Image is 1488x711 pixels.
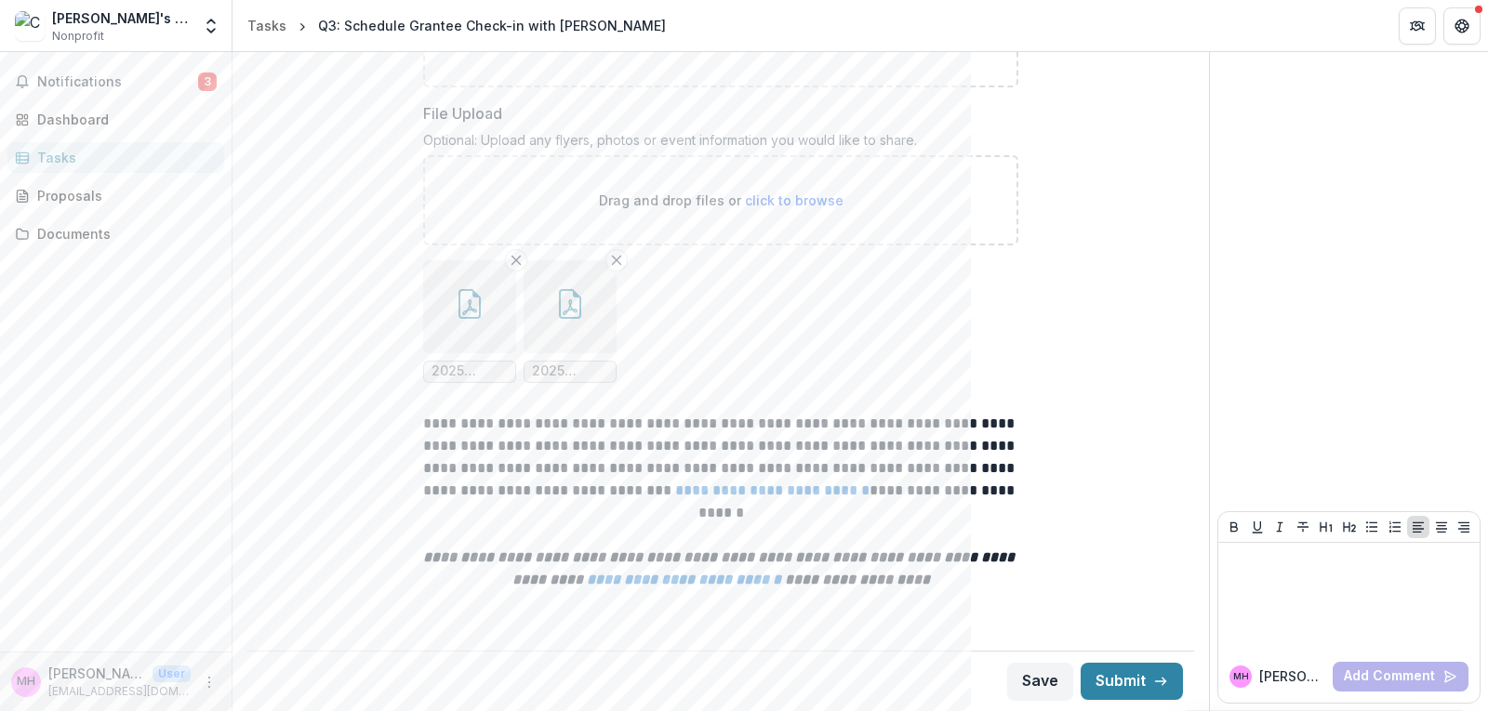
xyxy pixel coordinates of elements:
div: Remove File2025 [PERSON_NAME]’s Kitchen Apprentice Bios.pdf [524,260,617,383]
p: [PERSON_NAME] [48,664,145,683]
div: Tasks [37,148,209,167]
a: Dashboard [7,104,224,135]
a: Documents [7,218,224,249]
div: Proposals [37,186,209,205]
p: [EMAIL_ADDRESS][DOMAIN_NAME] [48,683,191,700]
a: Proposals [7,180,224,211]
span: Nonprofit [52,28,104,45]
button: Remove File [605,249,628,271]
span: 3 [198,72,217,91]
button: Italicize [1269,516,1291,538]
a: Tasks [240,12,294,39]
button: Open entity switcher [198,7,224,45]
a: Tasks [7,142,224,173]
button: Underline [1246,516,1269,538]
button: Heading 1 [1315,516,1337,538]
span: Notifications [37,74,198,90]
p: File Upload [423,102,502,125]
span: 2025 [PERSON_NAME]’s Kitchen Apprentice Bios.pdf [532,363,608,379]
button: Align Right [1453,516,1475,538]
div: Documents [37,224,209,244]
p: User [153,665,191,682]
div: Michelle Hughes [17,676,35,688]
button: Bold [1223,516,1245,538]
img: Carabelle's Legacy Inc [15,11,45,41]
button: Heading 2 [1338,516,1361,538]
span: 2025 Belle's Kitchen Graduation Flyer F2.pdf [432,363,508,379]
button: Align Center [1430,516,1453,538]
button: Ordered List [1384,516,1406,538]
button: Save [1007,663,1073,700]
nav: breadcrumb [240,12,673,39]
div: Remove File2025 Belle's Kitchen Graduation Flyer F2.pdf [423,260,516,383]
button: Remove File [505,249,527,271]
p: [PERSON_NAME] [1259,666,1325,686]
div: Optional: Upload any flyers, photos or event information you would like to share. [423,132,1018,155]
div: Michelle Hughes [1233,672,1249,681]
button: Align Left [1407,516,1429,538]
button: Get Help [1443,7,1481,45]
div: Tasks [247,16,286,35]
button: Notifications3 [7,67,224,97]
button: More [198,671,220,693]
button: Add Comment [1333,662,1468,691]
p: Drag and drop files or [599,191,844,210]
button: Bullet List [1361,516,1383,538]
div: [PERSON_NAME]'s Legacy Inc [52,8,191,28]
button: Partners [1399,7,1436,45]
div: Q3: Schedule Grantee Check-in with [PERSON_NAME] [318,16,666,35]
div: Dashboard [37,110,209,129]
span: click to browse [745,192,844,208]
button: Strike [1292,516,1314,538]
button: Submit [1081,663,1183,700]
